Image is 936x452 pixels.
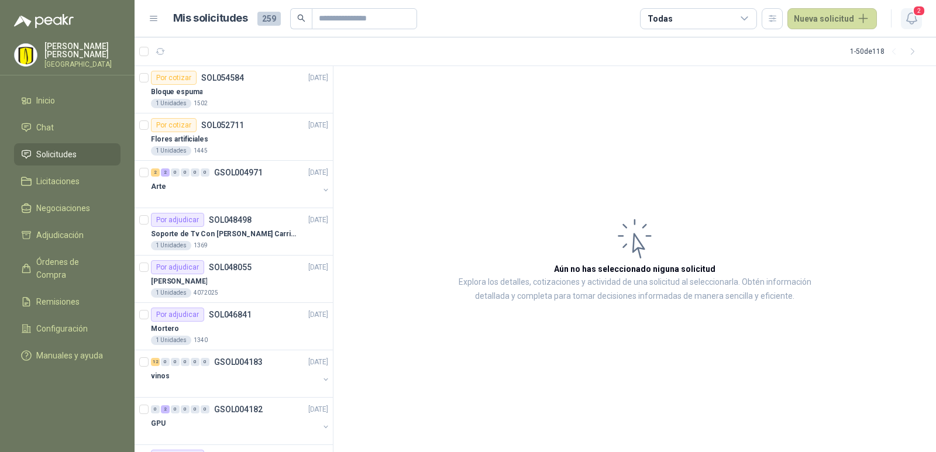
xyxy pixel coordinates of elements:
[36,175,80,188] span: Licitaciones
[554,263,715,275] h3: Aún no has seleccionado niguna solicitud
[14,170,121,192] a: Licitaciones
[181,405,190,413] div: 0
[171,358,180,366] div: 0
[36,349,103,362] span: Manuales y ayuda
[194,336,208,345] p: 1340
[214,168,263,177] p: GSOL004971
[36,295,80,308] span: Remisiones
[36,256,109,281] span: Órdenes de Compra
[151,229,297,240] p: Soporte de Tv Con [PERSON_NAME] Carrito de Tv Móvil
[191,168,199,177] div: 0
[151,134,208,145] p: Flores artificiales
[14,116,121,139] a: Chat
[151,358,160,366] div: 12
[151,146,191,156] div: 1 Unidades
[450,275,819,303] p: Explora los detalles, cotizaciones y actividad de una solicitud al seleccionarla. Obtén informaci...
[14,143,121,165] a: Solicitudes
[308,215,328,226] p: [DATE]
[181,168,190,177] div: 0
[151,402,331,440] a: 0 2 0 0 0 0 GSOL004182[DATE] GPU
[151,241,191,250] div: 1 Unidades
[151,288,191,298] div: 1 Unidades
[171,168,180,177] div: 0
[151,336,191,345] div: 1 Unidades
[151,99,191,108] div: 1 Unidades
[36,121,54,134] span: Chat
[151,168,160,177] div: 2
[308,357,328,368] p: [DATE]
[151,405,160,413] div: 0
[14,344,121,367] a: Manuales y ayuda
[14,14,74,28] img: Logo peakr
[36,148,77,161] span: Solicitudes
[36,94,55,107] span: Inicio
[151,371,169,382] p: vinos
[151,355,331,392] a: 12 0 0 0 0 0 GSOL004183[DATE] vinos
[14,251,121,286] a: Órdenes de Compra
[161,405,170,413] div: 2
[151,323,179,334] p: Mortero
[191,358,199,366] div: 0
[36,322,88,335] span: Configuración
[161,168,170,177] div: 2
[151,71,197,85] div: Por cotizar
[135,66,333,113] a: Por cotizarSOL054584[DATE] Bloque espuma1 Unidades1502
[850,42,922,61] div: 1 - 50 de 118
[308,309,328,320] p: [DATE]
[151,118,197,132] div: Por cotizar
[14,318,121,340] a: Configuración
[151,87,202,98] p: Bloque espuma
[209,216,252,224] p: SOL048498
[173,10,248,27] h1: Mis solicitudes
[191,405,199,413] div: 0
[14,197,121,219] a: Negociaciones
[648,12,672,25] div: Todas
[36,202,90,215] span: Negociaciones
[14,224,121,246] a: Adjudicación
[308,167,328,178] p: [DATE]
[308,404,328,415] p: [DATE]
[214,358,263,366] p: GSOL004183
[151,213,204,227] div: Por adjudicar
[135,208,333,256] a: Por adjudicarSOL048498[DATE] Soporte de Tv Con [PERSON_NAME] Carrito de Tv Móvil1 Unidades1369
[135,256,333,303] a: Por adjudicarSOL048055[DATE] [PERSON_NAME]1 Unidades4072025
[209,263,252,271] p: SOL048055
[44,42,121,58] p: [PERSON_NAME] [PERSON_NAME]
[257,12,281,26] span: 259
[36,229,84,241] span: Adjudicación
[151,308,204,322] div: Por adjudicar
[14,291,121,313] a: Remisiones
[135,113,333,161] a: Por cotizarSOL052711[DATE] Flores artificiales1 Unidades1445
[209,310,252,319] p: SOL046841
[308,120,328,131] p: [DATE]
[44,61,121,68] p: [GEOGRAPHIC_DATA]
[201,358,209,366] div: 0
[787,8,877,29] button: Nueva solicitud
[913,5,925,16] span: 2
[151,276,207,287] p: [PERSON_NAME]
[181,358,190,366] div: 0
[297,14,305,22] span: search
[194,288,218,298] p: 4072025
[151,418,166,429] p: GPU
[15,44,37,66] img: Company Logo
[171,405,180,413] div: 0
[194,241,208,250] p: 1369
[308,262,328,273] p: [DATE]
[308,73,328,84] p: [DATE]
[161,358,170,366] div: 0
[151,260,204,274] div: Por adjudicar
[14,89,121,112] a: Inicio
[201,168,209,177] div: 0
[135,303,333,350] a: Por adjudicarSOL046841[DATE] Mortero1 Unidades1340
[151,165,331,203] a: 2 2 0 0 0 0 GSOL004971[DATE] Arte
[194,99,208,108] p: 1502
[194,146,208,156] p: 1445
[201,405,209,413] div: 0
[901,8,922,29] button: 2
[201,121,244,129] p: SOL052711
[151,181,166,192] p: Arte
[201,74,244,82] p: SOL054584
[214,405,263,413] p: GSOL004182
